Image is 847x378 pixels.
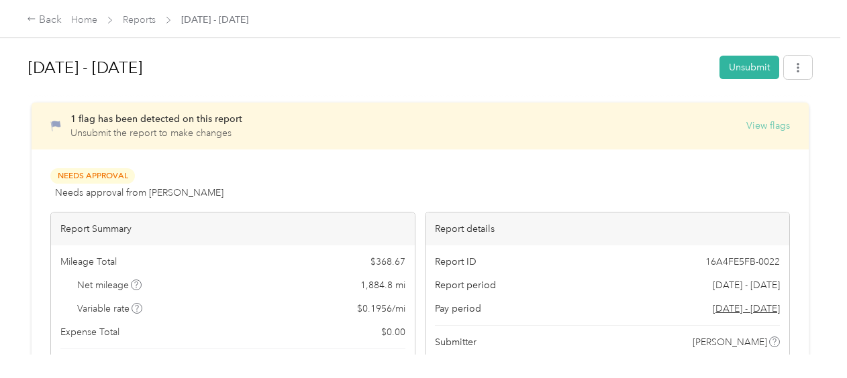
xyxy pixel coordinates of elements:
[713,302,780,316] span: Go to pay period
[60,255,117,269] span: Mileage Total
[435,335,477,349] span: Submitter
[435,278,496,292] span: Report period
[181,13,248,27] span: [DATE] - [DATE]
[123,14,156,25] a: Reports
[70,126,242,140] p: Unsubmit the report to make changes
[370,255,405,269] span: $ 368.67
[772,303,847,378] iframe: Everlance-gr Chat Button Frame
[360,278,405,292] span: 1,884.8 mi
[426,212,789,245] div: Report details
[435,255,477,269] span: Report ID
[28,52,710,84] h1: Aug 1 - 31, 2025
[705,255,780,269] span: 16A4FE5FB-0022
[435,302,481,316] span: Pay period
[77,302,143,316] span: Variable rate
[27,12,62,28] div: Back
[693,335,767,349] span: [PERSON_NAME]
[70,113,242,125] span: 1 flag has been detected on this report
[50,168,135,184] span: Needs Approval
[746,119,790,133] button: View flags
[381,325,405,339] span: $ 0.00
[51,212,415,245] div: Report Summary
[719,56,779,79] button: Unsubmit
[357,302,405,316] span: $ 0.1956 / mi
[713,278,780,292] span: [DATE] - [DATE]
[77,278,142,292] span: Net mileage
[71,14,97,25] a: Home
[55,186,223,200] span: Needs approval from [PERSON_NAME]
[60,325,119,339] span: Expense Total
